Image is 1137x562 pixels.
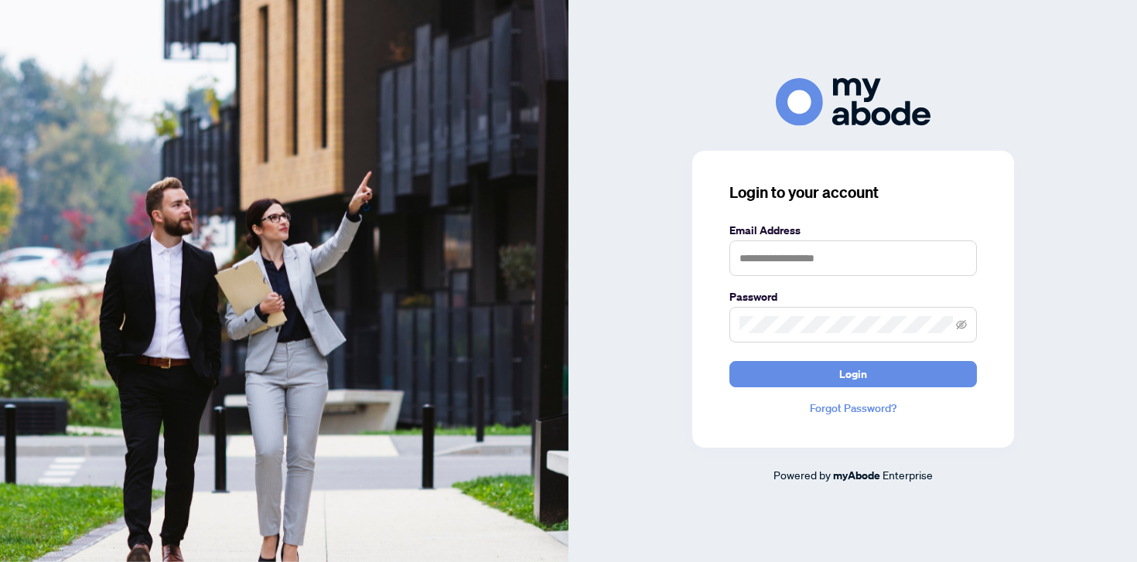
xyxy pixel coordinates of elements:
a: myAbode [833,467,880,484]
span: Login [839,362,867,387]
button: Login [729,361,977,387]
h3: Login to your account [729,182,977,203]
span: Enterprise [883,468,933,482]
span: eye-invisible [956,319,967,330]
img: ma-logo [776,78,930,125]
label: Password [729,288,977,305]
label: Email Address [729,222,977,239]
a: Forgot Password? [729,400,977,417]
span: Powered by [773,468,831,482]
